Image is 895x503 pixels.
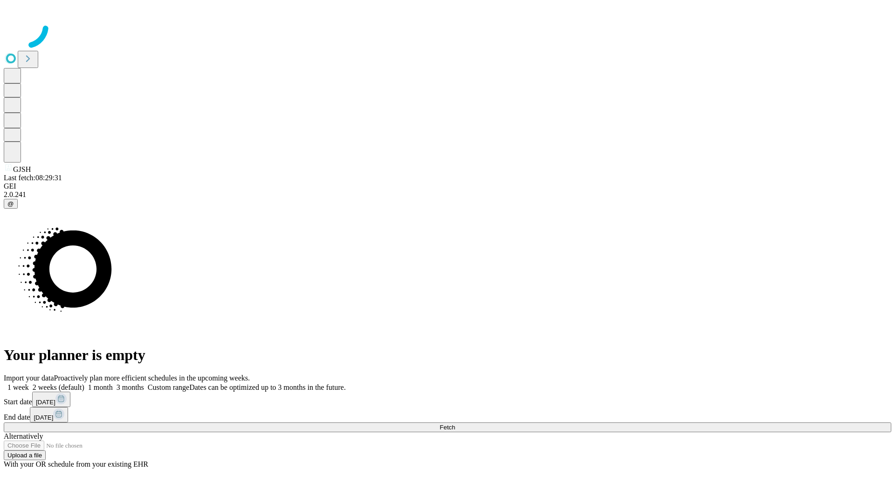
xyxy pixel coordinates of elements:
[4,407,891,422] div: End date
[4,432,43,440] span: Alternatively
[4,174,62,182] span: Last fetch: 08:29:31
[30,407,68,422] button: [DATE]
[4,347,891,364] h1: Your planner is empty
[4,182,891,190] div: GEI
[440,424,455,431] span: Fetch
[34,414,53,421] span: [DATE]
[4,374,54,382] span: Import your data
[7,200,14,207] span: @
[4,190,891,199] div: 2.0.241
[4,199,18,209] button: @
[189,383,345,391] span: Dates can be optimized up to 3 months in the future.
[148,383,189,391] span: Custom range
[4,392,891,407] div: Start date
[4,450,46,460] button: Upload a file
[7,383,29,391] span: 1 week
[32,392,70,407] button: [DATE]
[4,460,148,468] span: With your OR schedule from your existing EHR
[33,383,84,391] span: 2 weeks (default)
[13,165,31,173] span: GJSH
[54,374,250,382] span: Proactively plan more efficient schedules in the upcoming weeks.
[36,399,55,406] span: [DATE]
[117,383,144,391] span: 3 months
[4,422,891,432] button: Fetch
[88,383,113,391] span: 1 month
